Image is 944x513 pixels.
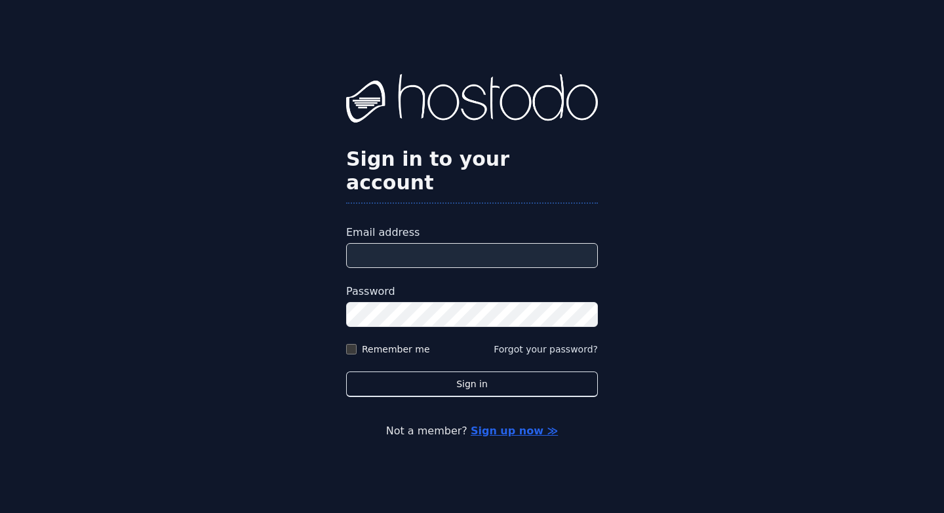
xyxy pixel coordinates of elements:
label: Remember me [362,343,430,356]
p: Not a member? [63,423,881,439]
h2: Sign in to your account [346,147,598,195]
button: Forgot your password? [494,343,598,356]
button: Sign in [346,371,598,397]
label: Email address [346,225,598,240]
img: Hostodo [346,74,598,126]
label: Password [346,284,598,299]
a: Sign up now ≫ [471,425,558,437]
